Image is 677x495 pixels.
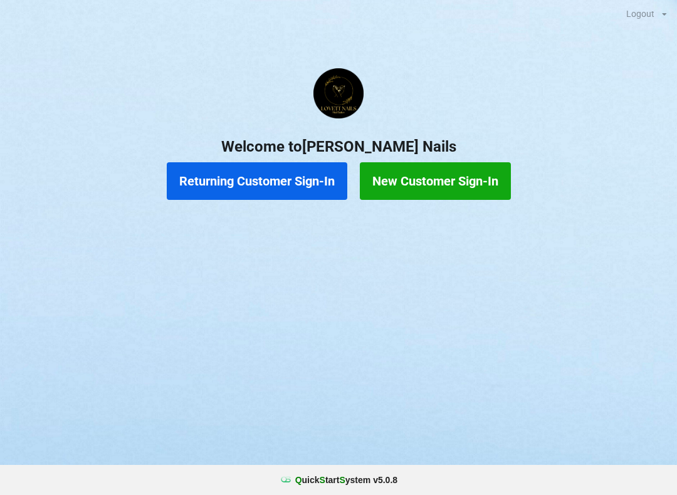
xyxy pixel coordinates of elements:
[295,475,302,485] span: Q
[320,475,325,485] span: S
[280,474,292,486] img: favicon.ico
[313,68,364,118] img: Lovett1.png
[339,475,345,485] span: S
[295,474,397,486] b: uick tart ystem v 5.0.8
[626,9,654,18] div: Logout
[167,162,347,200] button: Returning Customer Sign-In
[360,162,511,200] button: New Customer Sign-In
